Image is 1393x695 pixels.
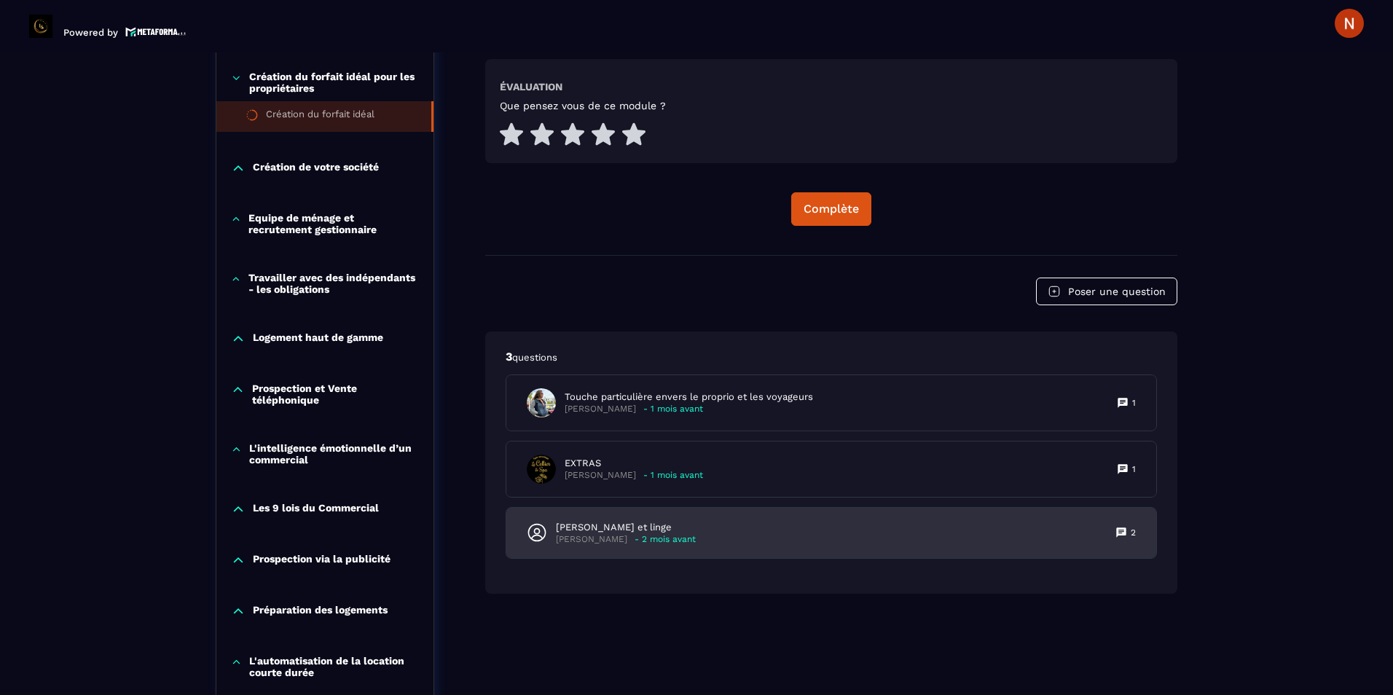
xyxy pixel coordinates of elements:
[791,192,871,226] button: Complète
[266,109,374,125] div: Création du forfait idéal
[253,502,379,517] p: Les 9 lois du Commercial
[248,272,419,295] p: Travailler avec des indépendants - les obligations
[29,15,52,38] img: logo-branding
[248,212,419,235] p: Equipe de ménage et recrutement gestionnaire
[500,100,666,111] h5: Que pensez vous de ce module ?
[249,655,419,678] p: L'automatisation de la location courte durée
[565,404,636,415] p: [PERSON_NAME]
[1132,397,1136,409] p: 1
[565,390,813,404] p: Touche particulière envers le proprio et les voyageurs
[643,470,703,481] p: - 1 mois avant
[63,27,118,38] p: Powered by
[1132,463,1136,475] p: 1
[1131,527,1136,538] p: 2
[556,534,627,545] p: [PERSON_NAME]
[253,161,379,176] p: Création de votre société
[249,71,419,94] p: Création du forfait idéal pour les propriétaires
[804,202,859,216] div: Complète
[635,534,696,545] p: - 2 mois avant
[253,331,383,346] p: Logement haut de gamme
[1036,278,1177,305] button: Poser une question
[249,442,419,466] p: L'intelligence émotionnelle d’un commercial
[253,553,391,568] p: Prospection via la publicité
[565,457,703,470] p: EXTRAS
[565,470,636,481] p: [PERSON_NAME]
[512,352,557,363] span: questions
[252,382,419,406] p: Prospection et Vente téléphonique
[506,349,1157,365] p: 3
[643,404,703,415] p: - 1 mois avant
[125,25,187,38] img: logo
[500,81,562,93] h6: Évaluation
[253,604,388,619] p: Préparation des logements
[556,521,696,534] p: [PERSON_NAME] et linge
